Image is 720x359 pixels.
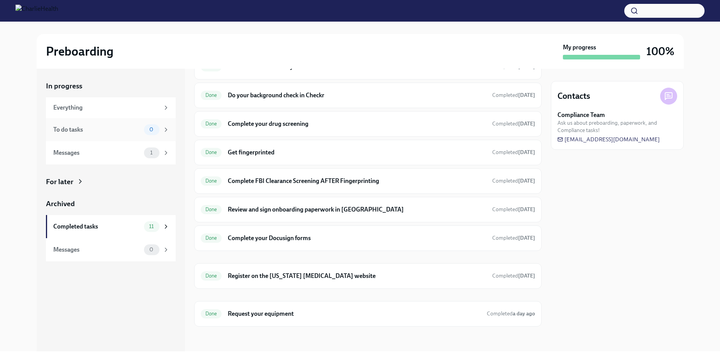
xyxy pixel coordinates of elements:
[228,234,486,242] h6: Complete your Docusign forms
[201,273,222,279] span: Done
[201,149,222,155] span: Done
[201,311,222,317] span: Done
[513,310,535,317] strong: a day ago
[201,175,535,187] a: DoneComplete FBI Clearance Screening AFTER FingerprintingCompleted[DATE]
[146,150,157,156] span: 1
[201,203,535,216] a: DoneReview and sign onboarding paperwork in [GEOGRAPHIC_DATA]Completed[DATE]
[557,135,660,143] a: [EMAIL_ADDRESS][DOMAIN_NAME]
[46,238,176,261] a: Messages0
[492,235,535,241] span: Completed
[492,273,535,279] span: Completed
[228,91,486,100] h6: Do your background check in Checkr
[492,206,535,213] span: Completed
[492,91,535,99] span: August 13th, 2025 10:59
[46,81,176,91] a: In progress
[518,235,535,241] strong: [DATE]
[492,234,535,242] span: August 13th, 2025 09:42
[46,177,73,187] div: For later
[563,43,596,52] strong: My progress
[228,310,480,318] h6: Request your equipment
[228,148,486,157] h6: Get fingerprinted
[492,178,535,184] span: Completed
[46,177,176,187] a: For later
[145,127,158,132] span: 0
[518,178,535,184] strong: [DATE]
[487,310,535,317] span: August 18th, 2025 09:09
[492,120,535,127] span: August 15th, 2025 09:40
[557,90,590,102] h4: Contacts
[201,207,222,212] span: Done
[518,273,535,279] strong: [DATE]
[53,149,141,157] div: Messages
[492,149,535,156] span: Completed
[492,120,535,127] span: Completed
[557,111,605,119] strong: Compliance Team
[201,308,535,320] a: DoneRequest your equipmentCompleteda day ago
[201,270,535,282] a: DoneRegister on the [US_STATE] [MEDICAL_DATA] websiteCompleted[DATE]
[46,215,176,238] a: Completed tasks11
[53,246,141,254] div: Messages
[201,118,535,130] a: DoneComplete your drug screeningCompleted[DATE]
[145,247,158,252] span: 0
[46,141,176,164] a: Messages1
[144,224,158,229] span: 11
[46,97,176,118] a: Everything
[46,199,176,209] a: Archived
[518,149,535,156] strong: [DATE]
[492,206,535,213] span: August 14th, 2025 09:26
[487,310,535,317] span: Completed
[53,103,159,112] div: Everything
[201,178,222,184] span: Done
[53,222,141,231] div: Completed tasks
[228,272,486,280] h6: Register on the [US_STATE] [MEDICAL_DATA] website
[518,206,535,213] strong: [DATE]
[557,119,677,134] span: Ask us about preboarding, paperwork, and Compliance tasks!
[46,44,114,59] h2: Preboarding
[518,92,535,98] strong: [DATE]
[492,92,535,98] span: Completed
[201,146,535,159] a: DoneGet fingerprintedCompleted[DATE]
[201,92,222,98] span: Done
[492,177,535,185] span: August 14th, 2025 13:56
[201,121,222,127] span: Done
[201,235,222,241] span: Done
[492,272,535,279] span: August 13th, 2025 10:06
[228,120,486,128] h6: Complete your drug screening
[46,118,176,141] a: To do tasks0
[492,149,535,156] span: August 15th, 2025 15:08
[228,205,486,214] h6: Review and sign onboarding paperwork in [GEOGRAPHIC_DATA]
[201,232,535,244] a: DoneComplete your Docusign formsCompleted[DATE]
[646,44,674,58] h3: 100%
[53,125,141,134] div: To do tasks
[201,89,535,102] a: DoneDo your background check in CheckrCompleted[DATE]
[15,5,58,17] img: CharlieHealth
[518,120,535,127] strong: [DATE]
[228,177,486,185] h6: Complete FBI Clearance Screening AFTER Fingerprinting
